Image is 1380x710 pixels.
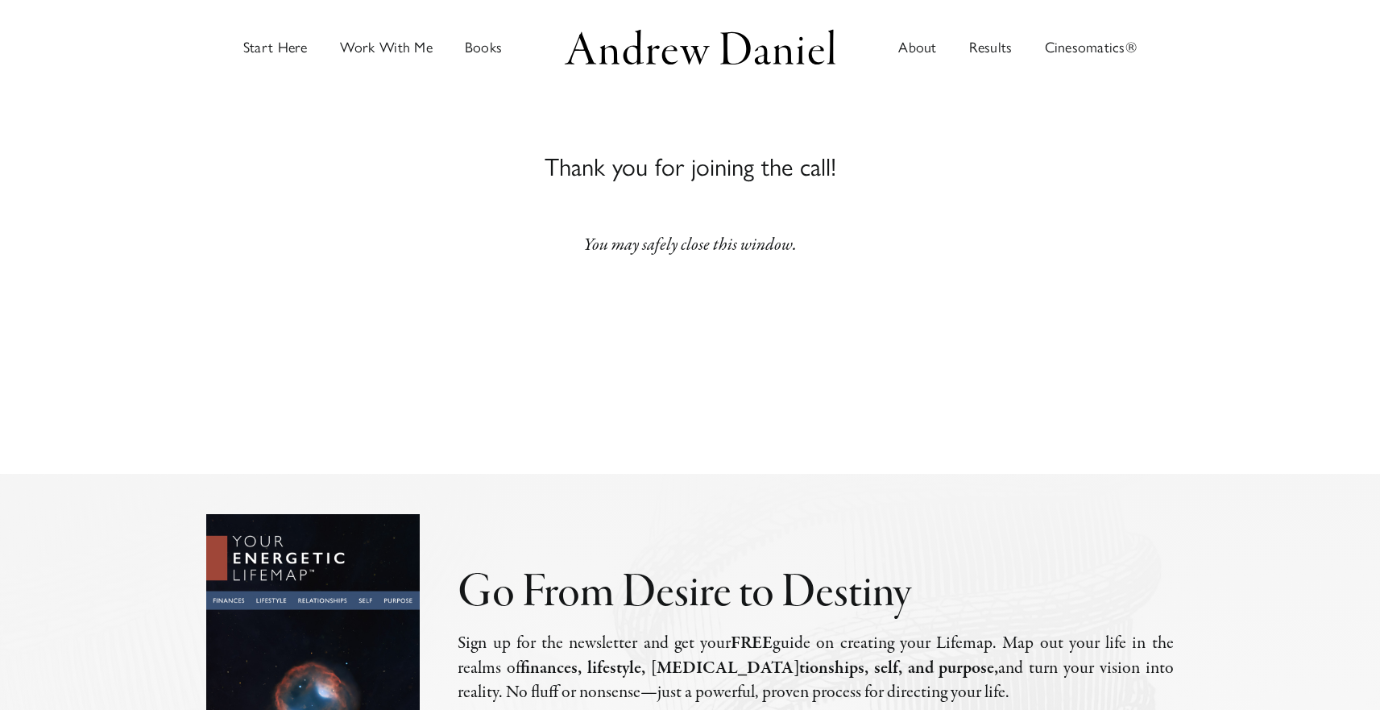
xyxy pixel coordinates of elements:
span: Cinesomatics® [1045,40,1138,55]
span: About [898,40,936,55]
h2: Go From Desire to Destiny [458,569,1173,619]
a: Work with Andrew in groups or private sessions [340,3,433,92]
strong: finances, lifestyle, [MEDICAL_DATA]­tion­ships, self, and pur­pose, [520,656,998,680]
a: About [898,3,936,92]
a: Start Here [243,3,308,92]
p: Sign up for the newslet­ter and get your guide on cre­at­ing your Lifemap. Map out your life in t... [458,631,1173,705]
h4: Thank you for joining the call! [206,152,1173,184]
em: You may safe­ly close this window. [583,233,797,257]
a: Cinesomatics® [1045,3,1138,92]
span: Start Here [243,40,308,55]
span: Results [969,40,1013,55]
a: Discover books written by Andrew Daniel [465,3,502,92]
a: Results [969,3,1013,92]
strong: FREE [731,631,773,655]
span: Work With Me [340,40,433,55]
img: Andrew Daniel Logo [559,25,841,69]
span: Books [465,40,502,55]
